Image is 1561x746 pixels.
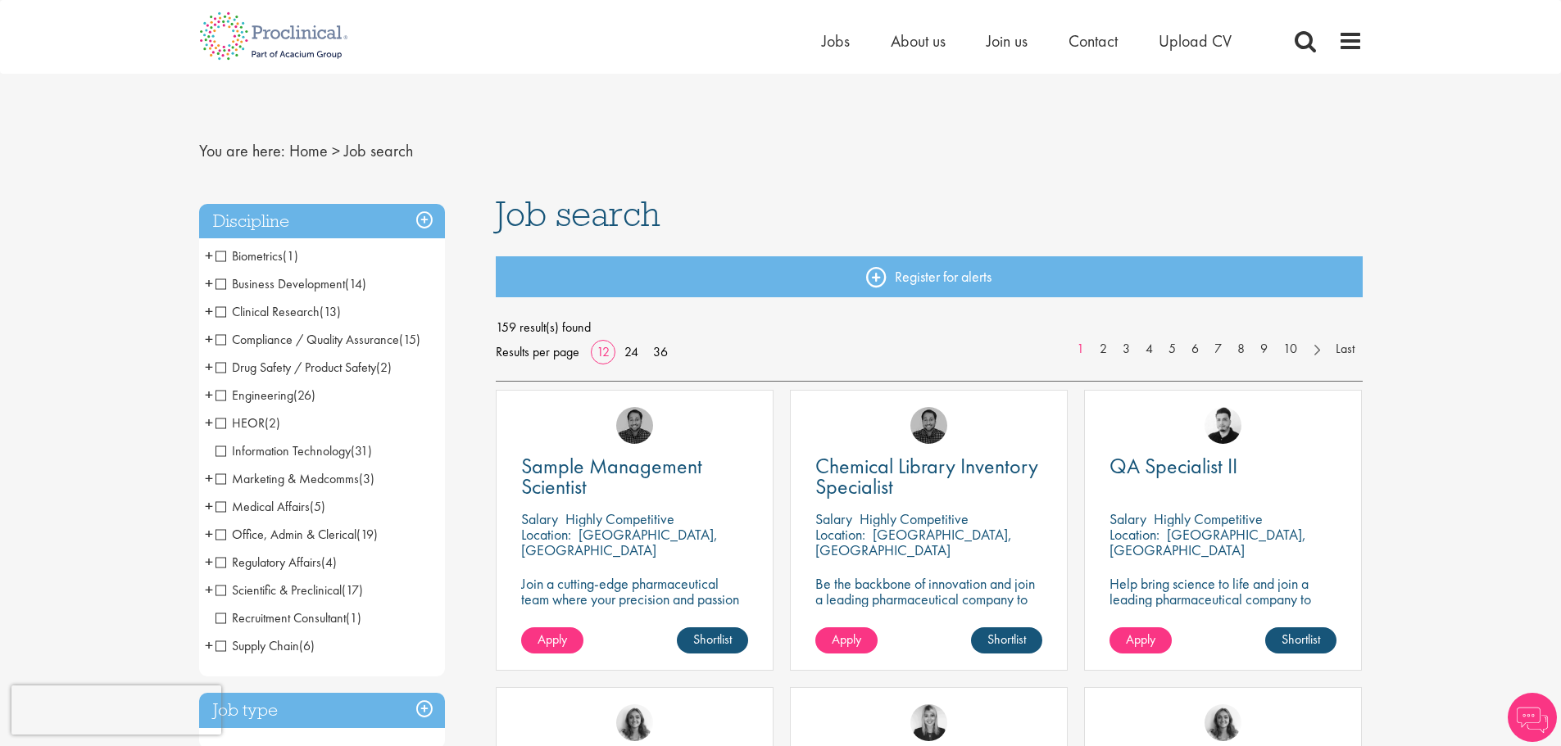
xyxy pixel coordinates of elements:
span: Location: [1109,525,1159,544]
p: Highly Competitive [860,509,969,528]
span: Salary [1109,509,1146,528]
span: Information Technology [216,442,351,459]
span: (4) [321,554,337,571]
span: Apply [538,631,567,648]
span: + [205,299,213,323]
span: (3) [359,470,374,487]
a: Apply [521,627,583,653]
a: 6 [1183,340,1207,359]
span: Scientific & Preclinical [216,581,342,599]
span: Compliance / Quality Assurance [216,331,399,348]
a: Apply [815,627,878,653]
a: Apply [1109,627,1172,653]
span: Engineering [216,387,315,404]
span: You are here: [199,140,285,161]
a: 10 [1275,340,1305,359]
p: Highly Competitive [1154,509,1263,528]
img: Jackie Cerchio [1205,704,1241,741]
span: Supply Chain [216,637,315,654]
a: Sample Management Scientist [521,456,748,497]
span: + [205,243,213,268]
a: Chemical Library Inventory Specialist [815,456,1042,497]
p: Highly Competitive [565,509,674,528]
p: [GEOGRAPHIC_DATA], [GEOGRAPHIC_DATA] [815,525,1012,559]
span: + [205,549,213,574]
span: (26) [293,387,315,404]
span: Biometrics [216,247,283,264]
p: [GEOGRAPHIC_DATA], [GEOGRAPHIC_DATA] [521,525,718,559]
span: Supply Chain [216,637,299,654]
span: (5) [310,498,325,515]
a: 1 [1069,340,1092,359]
a: Last [1327,340,1363,359]
span: (1) [283,247,298,264]
span: Regulatory Affairs [216,554,321,571]
span: (15) [399,331,420,348]
span: Chemical Library Inventory Specialist [815,452,1038,500]
span: Salary [815,509,852,528]
span: (13) [320,303,341,320]
a: Contact [1069,30,1118,52]
p: Join a cutting-edge pharmaceutical team where your precision and passion for quality will help sh... [521,576,748,638]
span: (1) [346,609,361,626]
a: 8 [1229,340,1253,359]
span: + [205,577,213,602]
span: Join us [987,30,1028,52]
span: QA Specialist II [1109,452,1237,480]
a: Shortlist [677,627,748,653]
img: Chatbot [1508,693,1557,742]
a: About us [891,30,946,52]
span: Jobs [822,30,850,52]
span: + [205,271,213,296]
span: Drug Safety / Product Safety [216,359,392,376]
span: Salary [521,509,558,528]
span: (19) [356,526,378,543]
span: Results per page [496,340,579,364]
a: 5 [1160,340,1184,359]
span: Business Development [216,275,366,292]
span: Marketing & Medcomms [216,470,374,487]
a: Janelle Jones [910,704,947,741]
span: Office, Admin & Clerical [216,526,356,543]
span: Recruitment Consultant [216,609,346,626]
img: Anderson Maldonado [1205,407,1241,444]
p: Be the backbone of innovation and join a leading pharmaceutical company to help keep life-changin... [815,576,1042,638]
span: Compliance / Quality Assurance [216,331,420,348]
span: Regulatory Affairs [216,554,337,571]
a: 7 [1206,340,1230,359]
a: Shortlist [1265,627,1336,653]
img: Jackie Cerchio [616,704,653,741]
span: Business Development [216,275,345,292]
span: (14) [345,275,366,292]
div: Job type [199,693,445,728]
img: Mike Raletz [910,407,947,444]
span: Clinical Research [216,303,341,320]
span: Marketing & Medcomms [216,470,359,487]
span: Apply [832,631,861,648]
p: Help bring science to life and join a leading pharmaceutical company to play a key role in delive... [1109,576,1336,653]
span: Job search [496,192,660,236]
a: 24 [619,343,644,360]
span: (17) [342,581,363,599]
span: Engineering [216,387,293,404]
span: Apply [1126,631,1155,648]
a: 36 [647,343,674,360]
img: Mike Raletz [616,407,653,444]
span: Medical Affairs [216,498,310,515]
a: 12 [591,343,615,360]
span: Scientific & Preclinical [216,581,363,599]
span: Location: [815,525,865,544]
span: HEOR [216,414,280,432]
a: Shortlist [971,627,1042,653]
span: + [205,410,213,435]
span: + [205,633,213,658]
a: breadcrumb link [289,140,328,161]
span: Recruitment Consultant [216,609,361,626]
a: 2 [1091,340,1115,359]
